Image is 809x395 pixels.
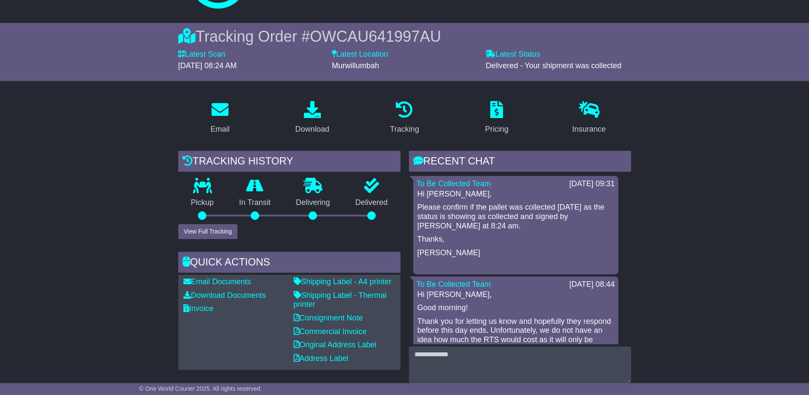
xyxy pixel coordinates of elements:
p: In Transit [226,198,283,208]
p: Good morning! [417,303,614,313]
a: Tracking [384,98,424,138]
a: To Be Collected Team [417,179,491,188]
div: Quick Actions [178,252,400,275]
a: Download Documents [183,291,266,300]
a: Download [290,98,335,138]
button: View Full Tracking [178,224,237,239]
div: Email [210,124,229,135]
a: Address Label [294,354,349,363]
span: OWCAU641997AU [310,28,441,45]
a: Email Documents [183,277,251,286]
span: [DATE] 08:24 AM [178,61,237,70]
a: Original Address Label [294,340,377,349]
a: Insurance [567,98,612,138]
a: Invoice [183,304,214,313]
p: Pickup [178,198,227,208]
a: Pricing [480,98,514,138]
p: Hi [PERSON_NAME], [417,190,614,199]
div: Download [295,124,329,135]
p: Thanks, [417,235,614,244]
a: To Be Collected Team [417,280,491,288]
span: Delivered - Your shipment was collected [486,61,621,70]
div: Tracking Order # [178,27,631,46]
div: Tracking history [178,151,400,174]
span: © One World Courier 2025. All rights reserved. [139,385,262,392]
p: Thank you for letting us know and hopefully they respond before this day ends. Unfortunately, we ... [417,317,614,354]
label: Latest Scan [178,50,226,59]
label: Latest Location [332,50,388,59]
p: Hi [PERSON_NAME], [417,290,614,300]
div: RECENT CHAT [409,151,631,174]
label: Latest Status [486,50,540,59]
div: Tracking [390,124,419,135]
a: Shipping Label - Thermal printer [294,291,387,309]
p: Please confirm if the pallet was collected [DATE] as the status is showing as collected and signe... [417,203,614,231]
p: Delivering [283,198,343,208]
span: Murwillumbah [332,61,379,70]
div: [DATE] 09:31 [569,179,615,189]
a: Consignment Note [294,314,363,322]
div: [DATE] 08:44 [569,280,615,289]
div: Insurance [572,124,606,135]
p: [PERSON_NAME] [417,248,614,258]
a: Shipping Label - A4 printer [294,277,392,286]
p: Delivered [343,198,400,208]
div: Pricing [485,124,509,135]
a: Email [205,98,235,138]
a: Commercial Invoice [294,327,367,336]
